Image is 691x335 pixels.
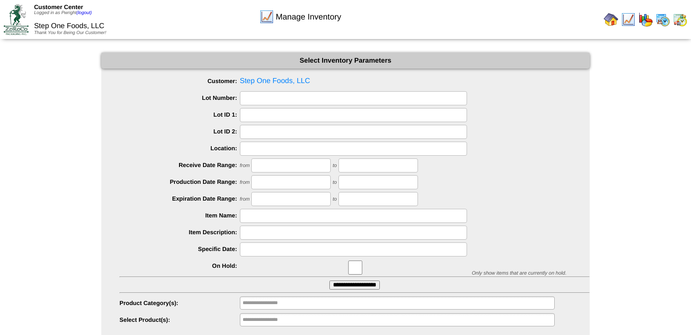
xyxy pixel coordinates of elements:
[621,12,636,27] img: line_graph.gif
[119,246,240,252] label: Specific Date:
[34,10,92,15] span: Logged in as Pwright
[119,229,240,236] label: Item Description:
[119,94,240,101] label: Lot Number:
[119,111,240,118] label: Lot ID 1:
[472,271,566,276] span: Only show items that are currently on hold.
[101,53,590,69] div: Select Inventory Parameters
[656,12,670,27] img: calendarprod.gif
[333,180,337,185] span: to
[34,4,83,10] span: Customer Center
[119,145,240,152] label: Location:
[119,262,240,269] label: On Hold:
[119,74,590,88] span: Step One Foods, LLC
[240,163,250,168] span: from
[673,12,687,27] img: calendarinout.gif
[638,12,653,27] img: graph.gif
[34,22,104,30] span: Step One Foods, LLC
[119,78,240,84] label: Customer:
[119,128,240,135] label: Lot ID 2:
[119,316,240,323] label: Select Product(s):
[240,180,250,185] span: from
[333,197,337,202] span: to
[34,30,106,35] span: Thank You for Being Our Customer!
[119,178,240,185] label: Production Date Range:
[76,10,92,15] a: (logout)
[604,12,618,27] img: home.gif
[333,163,337,168] span: to
[276,12,341,22] span: Manage Inventory
[240,197,250,202] span: from
[119,195,240,202] label: Expiration Date Range:
[4,4,29,34] img: ZoRoCo_Logo(Green%26Foil)%20jpg.webp
[119,300,240,306] label: Product Category(s):
[119,212,240,219] label: Item Name:
[119,162,240,168] label: Receive Date Range:
[259,10,274,24] img: line_graph.gif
